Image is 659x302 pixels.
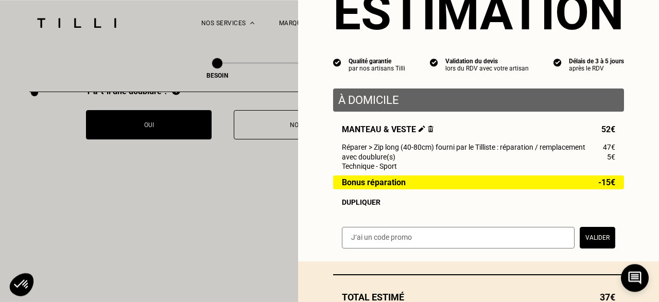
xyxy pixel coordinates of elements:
[342,162,397,170] span: Technique - Sport
[349,65,405,72] div: par nos artisans Tilli
[342,178,406,187] span: Bonus réparation
[598,178,615,187] span: -15€
[338,94,619,106] p: À domicile
[607,153,615,161] span: 5€
[342,125,433,134] span: Manteau & veste
[419,126,425,132] img: Éditer
[445,58,529,65] div: Validation du devis
[580,227,615,248] button: Valider
[342,153,395,161] span: avec doublure(s)
[445,65,529,72] div: lors du RDV avec votre artisan
[430,58,438,67] img: icon list info
[342,198,615,206] div: Dupliquer
[603,143,615,151] span: 47€
[601,125,615,134] span: 52€
[569,65,624,72] div: après le RDV
[342,227,575,248] input: J‘ai un code promo
[333,58,341,67] img: icon list info
[342,143,585,151] span: Réparer > Zip long (40-80cm) fourni par le Tilliste : réparation / remplacement
[428,126,433,132] img: Supprimer
[569,58,624,65] div: Délais de 3 à 5 jours
[553,58,562,67] img: icon list info
[349,58,405,65] div: Qualité garantie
